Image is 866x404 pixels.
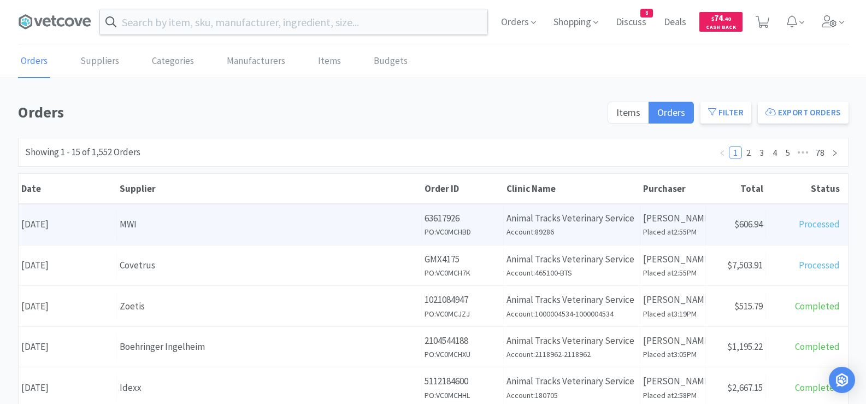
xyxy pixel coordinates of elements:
[19,210,117,238] div: [DATE]
[812,146,828,159] li: 78
[781,146,794,159] li: 5
[425,348,500,360] h6: PO: VC0MCHXU
[727,259,763,271] span: $7,503.91
[149,45,197,78] a: Categories
[25,145,140,160] div: Showing 1 - 15 of 1,552 Orders
[425,333,500,348] p: 2104544188
[21,183,114,195] div: Date
[832,150,838,156] i: icon: right
[641,9,652,17] span: 8
[506,292,637,307] p: Animal Tracks Veterinary Service
[769,183,840,195] div: Status
[506,183,638,195] div: Clinic Name
[716,146,729,159] li: Previous Page
[120,183,419,195] div: Supplier
[729,146,742,159] li: 1
[769,147,781,159] a: 4
[643,333,703,348] p: [PERSON_NAME]
[706,25,736,32] span: Cash Back
[758,102,849,124] button: Export Orders
[643,292,703,307] p: [PERSON_NAME]
[795,341,840,353] span: Completed
[795,382,840,394] span: Completed
[719,150,726,156] i: icon: left
[425,292,500,307] p: 1021084947
[506,226,637,238] h6: Account: 89286
[425,226,500,238] h6: PO: VC0MCHBD
[120,217,419,232] div: MWI
[742,146,755,159] li: 2
[506,348,637,360] h6: Account: 2118962-2118962
[643,389,703,401] h6: Placed at 2:58PM
[19,374,117,402] div: [DATE]
[643,183,703,195] div: Purchaser
[659,17,691,27] a: Deals
[727,341,763,353] span: $1,195.22
[611,17,651,27] a: Discuss8
[506,389,637,401] h6: Account: 180705
[799,259,840,271] span: Processed
[506,308,637,320] h6: Account: 1000004534-1000004534
[120,299,419,314] div: Zoetis
[755,146,768,159] li: 3
[506,374,637,389] p: Animal Tracks Veterinary Service
[795,300,840,312] span: Completed
[794,146,812,159] span: •••
[799,218,840,230] span: Processed
[768,146,781,159] li: 4
[120,258,419,273] div: Covetrus
[643,267,703,279] h6: Placed at 2:55PM
[734,300,763,312] span: $515.79
[425,267,500,279] h6: PO: VC0MCH7K
[425,389,500,401] h6: PO: VC0MCHHL
[19,251,117,279] div: [DATE]
[699,7,743,37] a: $74.40Cash Back
[829,367,855,393] div: Open Intercom Messenger
[643,374,703,389] p: [PERSON_NAME]
[711,15,714,22] span: $
[657,106,685,119] span: Orders
[506,211,637,226] p: Animal Tracks Veterinary Service
[734,218,763,230] span: $606.94
[711,13,731,23] span: 74
[425,252,500,267] p: GMX4175
[425,183,501,195] div: Order ID
[643,226,703,238] h6: Placed at 2:55PM
[828,146,841,159] li: Next Page
[709,183,763,195] div: Total
[120,339,419,354] div: Boehringer Ingelheim
[224,45,288,78] a: Manufacturers
[78,45,122,78] a: Suppliers
[643,252,703,267] p: [PERSON_NAME]
[723,15,731,22] span: . 40
[616,106,640,119] span: Items
[506,333,637,348] p: Animal Tracks Veterinary Service
[782,147,794,159] a: 5
[371,45,410,78] a: Budgets
[19,292,117,320] div: [DATE]
[506,267,637,279] h6: Account: 465100-BTS
[743,147,755,159] a: 2
[643,308,703,320] h6: Placed at 3:19PM
[700,102,751,124] button: Filter
[425,211,500,226] p: 63617926
[425,308,500,320] h6: PO: VC0MCJZJ
[425,374,500,389] p: 5112184600
[812,147,828,159] a: 78
[100,9,487,34] input: Search by item, sku, manufacturer, ingredient, size...
[756,147,768,159] a: 3
[729,147,741,159] a: 1
[18,45,50,78] a: Orders
[506,252,637,267] p: Animal Tracks Veterinary Service
[18,100,601,125] h1: Orders
[643,211,703,226] p: [PERSON_NAME]
[19,333,117,361] div: [DATE]
[794,146,812,159] li: Next 5 Pages
[727,382,763,394] span: $2,667.15
[315,45,344,78] a: Items
[120,380,419,395] div: Idexx
[643,348,703,360] h6: Placed at 3:05PM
